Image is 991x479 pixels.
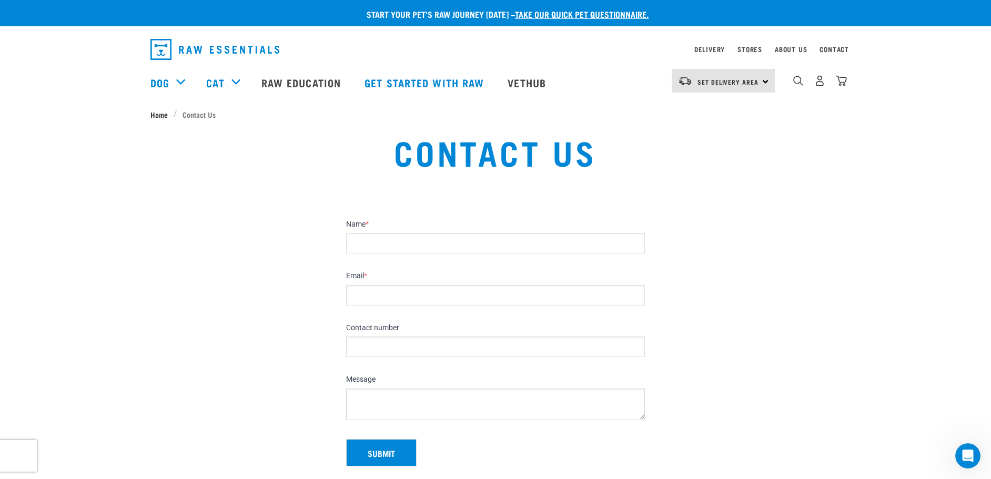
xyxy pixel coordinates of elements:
[793,76,803,86] img: home-icon-1@2x.png
[820,47,849,51] a: Contact
[150,109,841,120] nav: breadcrumbs
[737,47,762,51] a: Stores
[184,133,807,170] h1: Contact Us
[251,62,354,104] a: Raw Education
[955,443,980,468] iframe: Intercom live chat
[150,39,279,60] img: Raw Essentials Logo
[346,220,645,229] label: Name
[775,47,807,51] a: About Us
[678,76,692,86] img: van-moving.png
[697,80,759,84] span: Set Delivery Area
[150,109,174,120] a: Home
[354,62,497,104] a: Get started with Raw
[150,109,168,120] span: Home
[346,375,645,384] label: Message
[206,75,224,90] a: Cat
[150,75,169,90] a: Dog
[814,75,825,86] img: user.png
[346,271,645,281] label: Email
[515,12,649,16] a: take our quick pet questionnaire.
[497,62,559,104] a: Vethub
[142,35,849,64] nav: dropdown navigation
[346,323,645,333] label: Contact number
[836,75,847,86] img: home-icon@2x.png
[694,47,725,51] a: Delivery
[346,439,417,466] button: Submit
